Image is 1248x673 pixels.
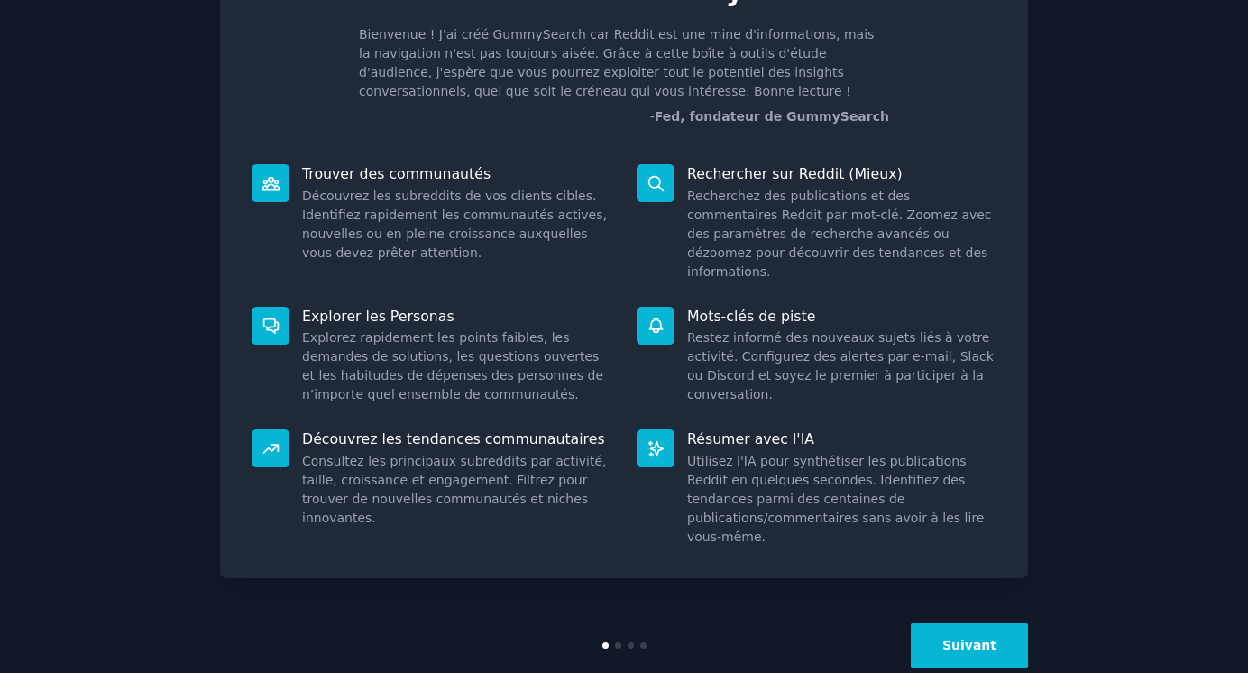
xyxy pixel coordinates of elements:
a: Fed, fondateur de GummySearch [655,109,889,124]
font: Consultez les principaux subreddits par activité, taille, croissance et engagement. Filtrez pour ... [302,454,607,525]
font: Mots-clés de piste [687,308,815,325]
font: Explorer les Personas [302,308,454,325]
font: Trouver des communautés [302,165,491,182]
font: Découvrez les subreddits de vos clients cibles. Identifiez rapidement les communautés actives, no... [302,189,607,260]
font: Rechercher sur Reddit (Mieux) [687,165,903,182]
font: Restez informé des nouveaux sujets liés à votre activité. Configurez des alertes par e-mail, Slac... [687,330,994,401]
font: Suivant [942,638,996,652]
font: Utilisez l'IA pour synthétiser les publications Reddit en quelques secondes. Identifiez des tenda... [687,454,984,544]
font: - [650,109,655,124]
font: Recherchez des publications et des commentaires Reddit par mot-clé. Zoomez avec des paramètres de... [687,189,992,279]
button: Suivant [911,623,1028,668]
font: Résumer avec l'IA [687,430,814,447]
font: Bienvenue ! J'ai créé GummySearch car Reddit est une mine d'informations, mais la navigation n'es... [359,27,874,98]
font: Découvrez les tendances communautaires [302,430,605,447]
font: Explorez rapidement les points faibles, les demandes de solutions, les questions ouvertes et les ... [302,330,603,401]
